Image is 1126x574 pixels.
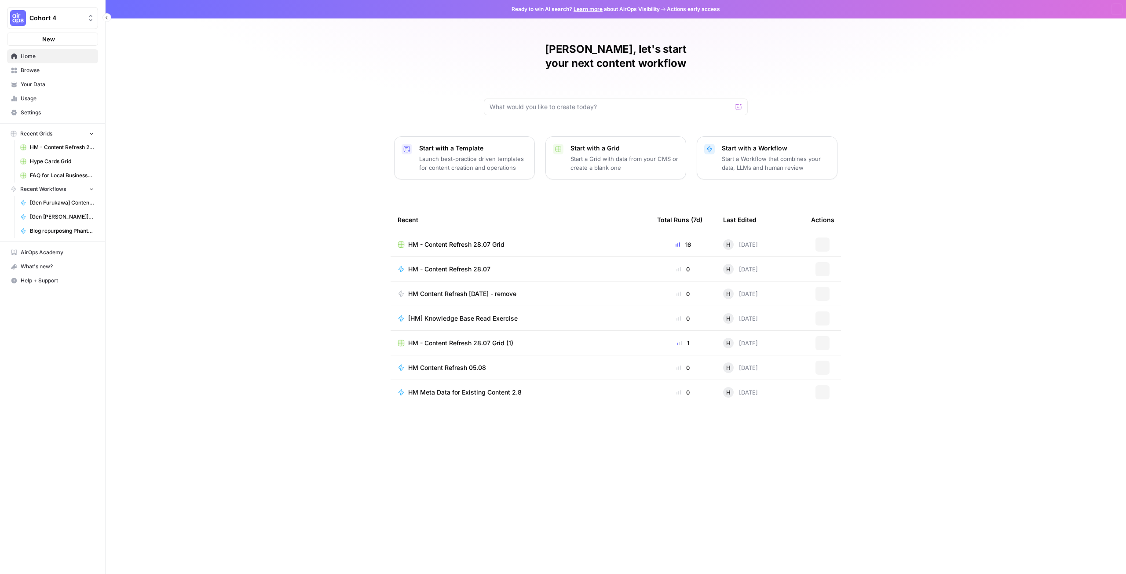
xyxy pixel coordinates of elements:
[408,388,522,397] span: HM Meta Data for Existing Content 2.8
[657,314,709,323] div: 0
[7,260,98,274] button: What's new?
[42,35,55,44] span: New
[657,240,709,249] div: 16
[570,154,679,172] p: Start a Grid with data from your CMS or create a blank one
[30,143,94,151] span: HM - Content Refresh 28.07 Grid
[21,109,94,117] span: Settings
[657,388,709,397] div: 0
[723,313,758,324] div: [DATE]
[726,363,731,372] span: H
[398,289,643,298] a: HM Content Refresh [DATE] - remove
[7,91,98,106] a: Usage
[21,80,94,88] span: Your Data
[570,144,679,153] p: Start with a Grid
[723,208,757,232] div: Last Edited
[16,224,98,238] a: Blog repurposing PhantomBuster- grid variables
[398,208,643,232] div: Recent
[657,363,709,372] div: 0
[490,102,731,111] input: What would you like to create today?
[723,289,758,299] div: [DATE]
[512,5,660,13] span: Ready to win AI search? about AirOps Visibility
[723,387,758,398] div: [DATE]
[7,77,98,91] a: Your Data
[7,260,98,273] div: What's new?
[723,362,758,373] div: [DATE]
[7,274,98,288] button: Help + Support
[419,154,527,172] p: Launch best-practice driven templates for content creation and operations
[398,339,643,347] a: HM - Content Refresh 28.07 Grid (1)
[811,208,834,232] div: Actions
[723,239,758,250] div: [DATE]
[7,106,98,120] a: Settings
[726,265,731,274] span: H
[30,157,94,165] span: Hype Cards Grid
[398,363,643,372] a: HM Content Refresh 05.08
[16,168,98,183] a: FAQ for Local Businesses Grid
[16,140,98,154] a: HM - Content Refresh 28.07 Grid
[16,196,98,210] a: [Gen Furukawa] Content Creation Power Agent Workflow
[398,314,643,323] a: [HM] Knowledge Base Read Exercise
[21,66,94,74] span: Browse
[398,388,643,397] a: HM Meta Data for Existing Content 2.8
[408,289,516,298] span: HM Content Refresh [DATE] - remove
[7,183,98,196] button: Recent Workflows
[723,338,758,348] div: [DATE]
[726,314,731,323] span: H
[16,154,98,168] a: Hype Cards Grid
[723,264,758,274] div: [DATE]
[726,240,731,249] span: H
[7,245,98,260] a: AirOps Academy
[394,136,535,179] button: Start with a TemplateLaunch best-practice driven templates for content creation and operations
[30,199,94,207] span: [Gen Furukawa] Content Creation Power Agent Workflow
[408,363,486,372] span: HM Content Refresh 05.08
[30,227,94,235] span: Blog repurposing PhantomBuster- grid variables
[667,5,720,13] span: Actions early access
[408,240,505,249] span: HM - Content Refresh 28.07 Grid
[21,95,94,102] span: Usage
[21,277,94,285] span: Help + Support
[21,249,94,256] span: AirOps Academy
[484,42,748,70] h1: [PERSON_NAME], let's start your next content workflow
[20,130,52,138] span: Recent Grids
[574,6,603,12] a: Learn more
[722,144,830,153] p: Start with a Workflow
[408,339,513,347] span: HM - Content Refresh 28.07 Grid (1)
[408,314,518,323] span: [HM] Knowledge Base Read Exercise
[657,289,709,298] div: 0
[545,136,686,179] button: Start with a GridStart a Grid with data from your CMS or create a blank one
[30,213,94,221] span: [Gen [PERSON_NAME]] Analyze Keyword Power Agents
[30,172,94,179] span: FAQ for Local Businesses Grid
[7,49,98,63] a: Home
[722,154,830,172] p: Start a Workflow that combines your data, LLMs and human review
[398,265,643,274] a: HM - Content Refresh 28.07
[10,10,26,26] img: Cohort 4 Logo
[657,208,702,232] div: Total Runs (7d)
[657,265,709,274] div: 0
[7,127,98,140] button: Recent Grids
[29,14,83,22] span: Cohort 4
[7,63,98,77] a: Browse
[726,388,731,397] span: H
[408,265,490,274] span: HM - Content Refresh 28.07
[21,52,94,60] span: Home
[7,33,98,46] button: New
[20,185,66,193] span: Recent Workflows
[697,136,837,179] button: Start with a WorkflowStart a Workflow that combines your data, LLMs and human review
[726,289,731,298] span: H
[7,7,98,29] button: Workspace: Cohort 4
[419,144,527,153] p: Start with a Template
[726,339,731,347] span: H
[398,240,643,249] a: HM - Content Refresh 28.07 Grid
[657,339,709,347] div: 1
[16,210,98,224] a: [Gen [PERSON_NAME]] Analyze Keyword Power Agents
